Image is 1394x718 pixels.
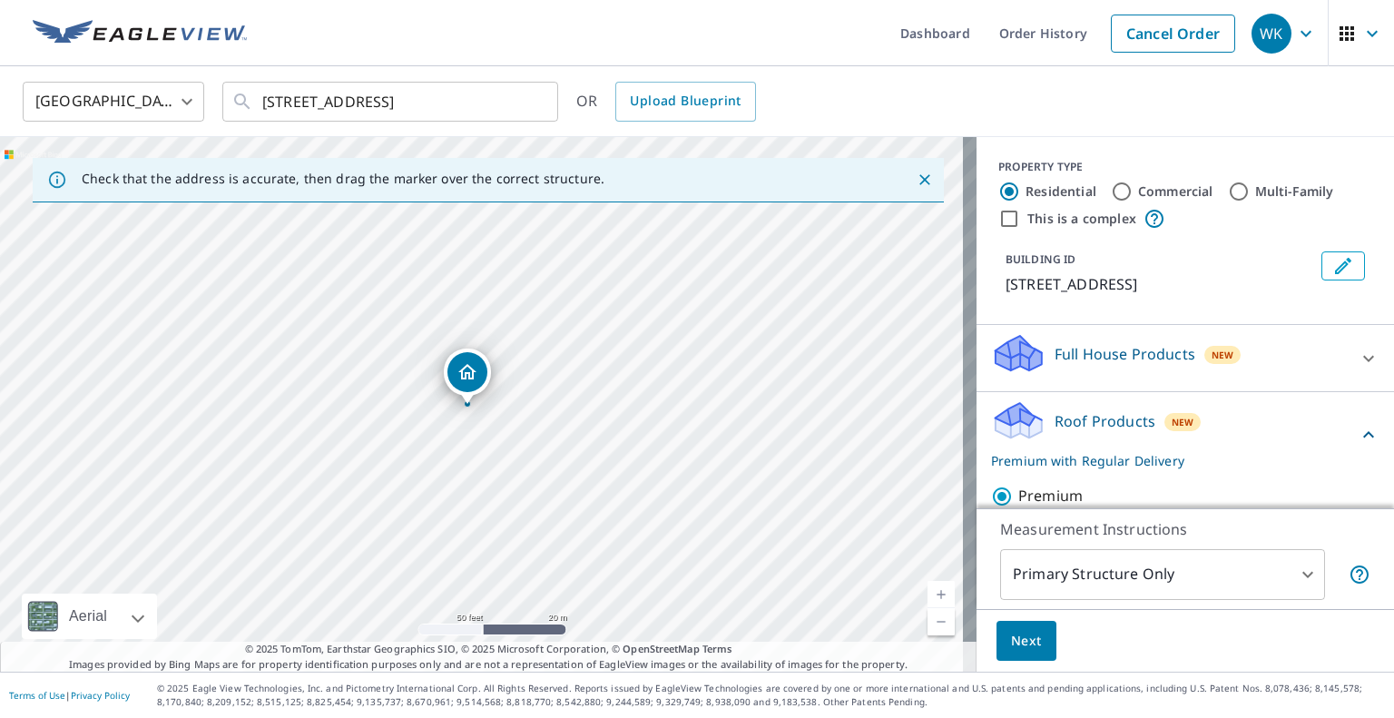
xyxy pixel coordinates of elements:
[630,90,741,113] span: Upload Blueprint
[1027,210,1136,228] label: This is a complex
[576,82,756,122] div: OR
[1138,182,1213,201] label: Commercial
[623,642,699,655] a: OpenStreetMap
[33,20,247,47] img: EV Logo
[444,349,491,405] div: Dropped pin, building 1, Residential property, 14110 W Lisbon Rd Brookfield, WI 53005
[928,608,955,635] a: Current Level 19, Zoom Out
[262,76,521,127] input: Search by address or latitude-longitude
[9,689,65,702] a: Terms of Use
[702,642,732,655] a: Terms
[1000,549,1325,600] div: Primary Structure Only
[928,581,955,608] a: Current Level 19, Zoom In
[64,594,113,639] div: Aerial
[1111,15,1235,53] a: Cancel Order
[22,594,157,639] div: Aerial
[23,76,204,127] div: [GEOGRAPHIC_DATA]
[1252,14,1291,54] div: WK
[998,159,1372,175] div: PROPERTY TYPE
[1011,630,1042,653] span: Next
[1018,485,1083,507] p: Premium
[1321,251,1365,280] button: Edit building 1
[991,332,1379,384] div: Full House ProductsNew
[157,682,1385,709] p: © 2025 Eagle View Technologies, Inc. and Pictometry International Corp. All Rights Reserved. Repo...
[1006,251,1075,267] p: BUILDING ID
[9,690,130,701] p: |
[82,171,604,187] p: Check that the address is accurate, then drag the marker over the correct structure.
[1237,506,1379,556] div: Regular
[1349,564,1370,585] span: Your report will include only the primary structure on the property. For example, a detached gara...
[71,689,130,702] a: Privacy Policy
[245,642,732,657] span: © 2025 TomTom, Earthstar Geographics SIO, © 2025 Microsoft Corporation, ©
[1055,343,1195,365] p: Full House Products
[615,82,755,122] a: Upload Blueprint
[991,451,1358,470] p: Premium with Regular Delivery
[996,621,1056,662] button: Next
[1255,182,1334,201] label: Multi-Family
[1000,518,1370,540] p: Measurement Instructions
[1212,348,1234,362] span: New
[1006,273,1314,295] p: [STREET_ADDRESS]
[1055,410,1155,432] p: Roof Products
[913,168,937,192] button: Close
[1172,415,1194,429] span: New
[991,399,1379,470] div: Roof ProductsNewPremium with Regular Delivery
[1026,182,1096,201] label: Residential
